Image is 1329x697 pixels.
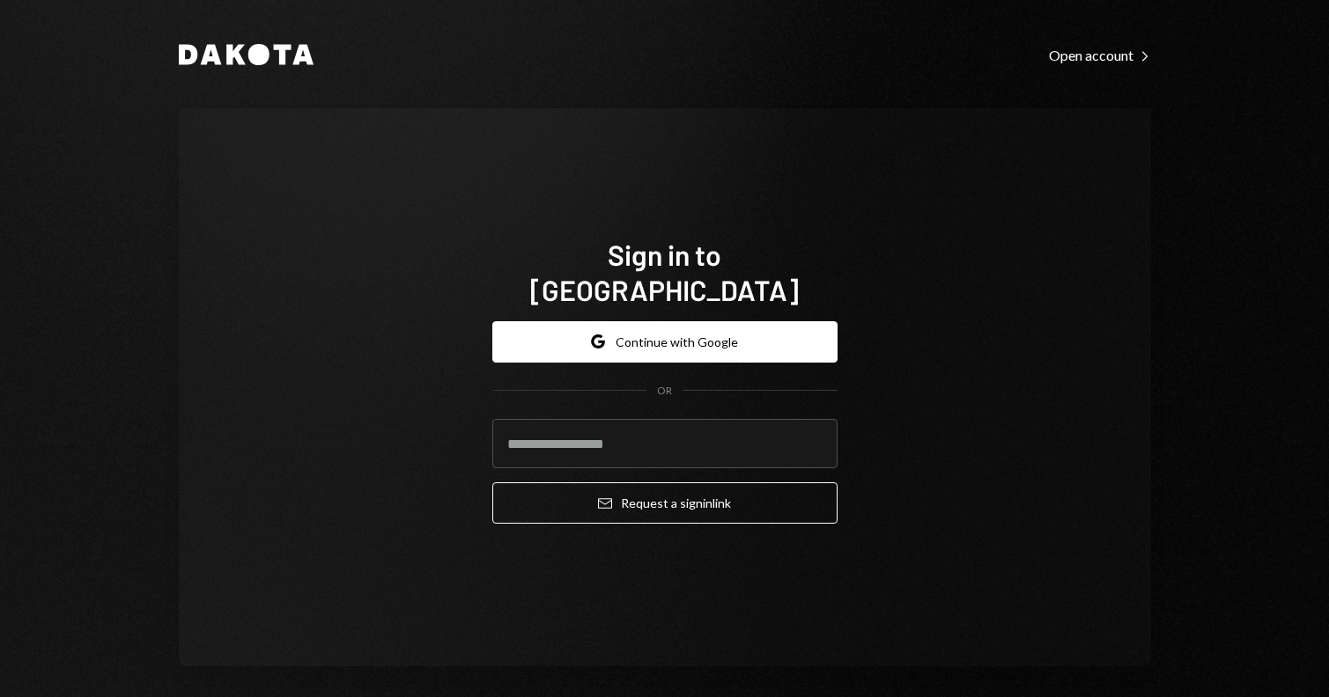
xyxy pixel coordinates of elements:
a: Open account [1049,45,1151,64]
div: Open account [1049,47,1151,64]
h1: Sign in to [GEOGRAPHIC_DATA] [492,237,838,307]
div: OR [657,384,672,399]
button: Continue with Google [492,321,838,363]
button: Request a signinlink [492,482,838,524]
